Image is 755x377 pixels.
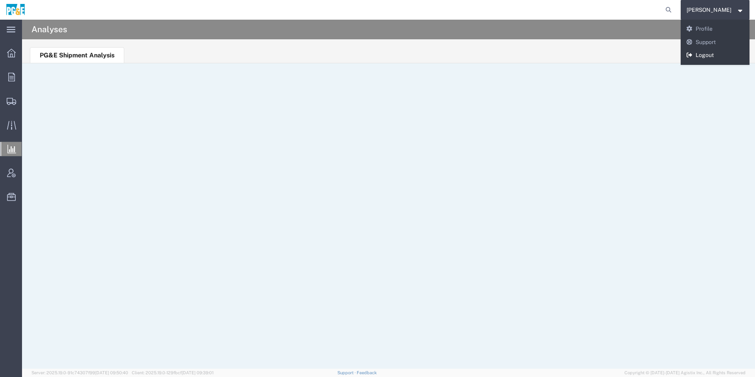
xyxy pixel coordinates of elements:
a: Logout [681,49,750,62]
span: Server: 2025.19.0-91c74307f99 [31,370,128,375]
img: logo [6,4,26,16]
span: [DATE] 09:39:01 [182,370,214,375]
span: James Henderson [687,6,731,14]
h4: Analyses [31,20,67,39]
li: PG&E Shipment Analysis [30,47,124,63]
span: [DATE] 09:50:40 [95,370,128,375]
span: Client: 2025.19.0-129fbcf [132,370,214,375]
a: Feedback [357,370,377,375]
a: Profile [681,22,750,36]
button: [PERSON_NAME] [686,5,744,15]
a: Support [681,36,750,49]
a: Support [337,370,357,375]
span: Copyright © [DATE]-[DATE] Agistix Inc., All Rights Reserved [624,370,746,376]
